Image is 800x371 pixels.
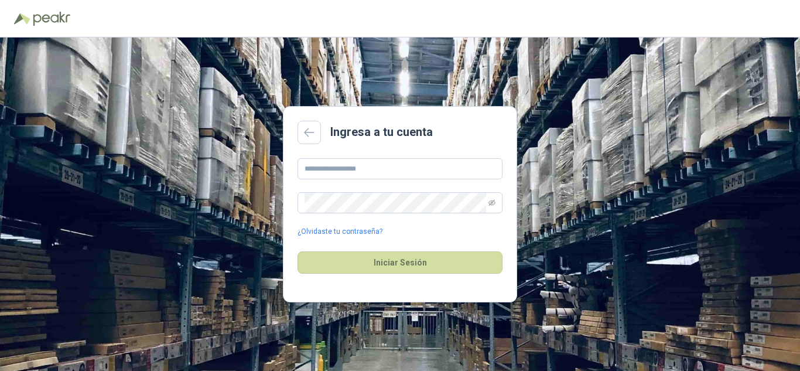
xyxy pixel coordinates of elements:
button: Iniciar Sesión [298,251,502,274]
img: Peakr [33,12,70,26]
h2: Ingresa a tu cuenta [330,123,433,141]
a: ¿Olvidaste tu contraseña? [298,226,382,237]
span: eye-invisible [488,199,495,206]
img: Logo [14,13,30,25]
